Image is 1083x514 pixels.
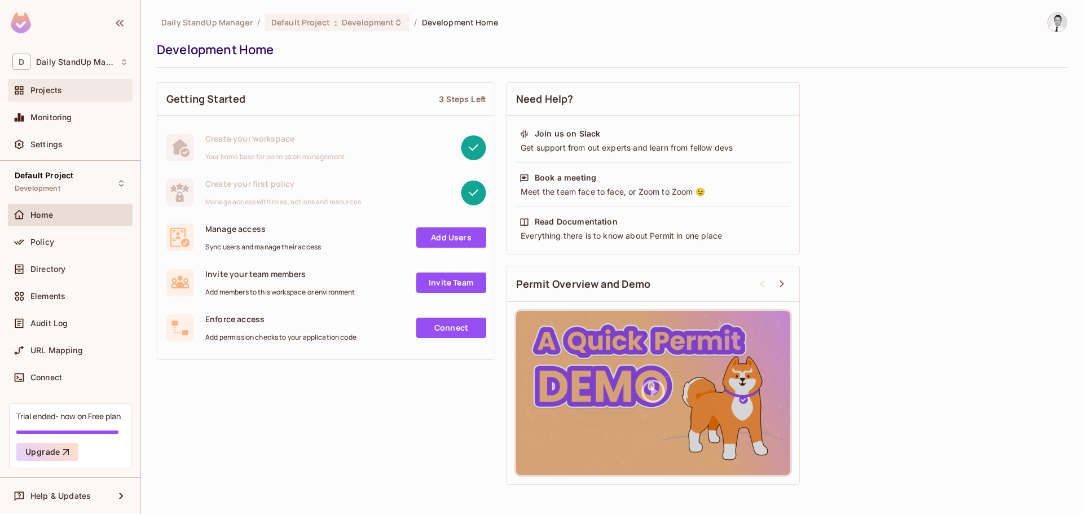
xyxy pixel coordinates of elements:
span: Add permission checks to your application code [205,333,356,342]
span: Help & Updates [30,491,91,500]
span: Create your workspace [205,133,345,144]
span: Default Project [271,17,330,28]
span: Settings [30,140,63,149]
span: Elements [30,292,65,301]
span: D [12,54,30,70]
li: / [414,17,417,28]
span: Enforce access [205,314,356,324]
span: Create your first policy [205,178,361,189]
div: 3 Steps Left [439,94,486,104]
div: Book a meeting [535,172,596,183]
span: Development [342,17,394,28]
span: : [334,18,338,27]
div: Join us on Slack [535,128,600,139]
span: Audit Log [30,319,68,328]
span: URL Mapping [30,346,83,355]
div: Get support from out experts and learn from fellow devs [520,142,787,153]
span: Directory [30,265,65,274]
span: Sync users and manage their access [205,243,321,252]
span: Getting Started [166,92,245,106]
span: Invite your team members [205,269,355,279]
span: Default Project [15,171,73,180]
span: Policy [30,238,54,247]
a: Add Users [416,227,486,248]
span: Home [30,210,54,219]
span: Projects [30,86,62,95]
a: Connect [416,318,486,338]
span: Connect [30,373,62,382]
button: Upgrade [16,443,78,461]
img: SReyMgAAAABJRU5ErkJggg== [11,12,31,33]
span: Need Help? [516,92,574,106]
span: Your home base for permission management [205,152,345,161]
li: / [257,17,260,28]
div: Everything there is to know about Permit in one place [520,230,787,241]
span: Development Home [422,17,498,28]
img: Goran Jovanovic [1048,13,1067,32]
div: Meet the team face to face, or Zoom to Zoom 😉 [520,186,787,197]
span: Permit Overview and Demo [516,277,651,291]
div: Trial ended- now on Free plan [16,411,121,421]
span: Development [15,184,60,193]
span: Add members to this workspace or environment [205,288,355,297]
a: Invite Team [416,273,486,293]
span: Manage access with roles, actions and resources [205,197,361,207]
span: Manage access [205,223,321,234]
span: Workspace: Daily StandUp Manager [36,58,115,67]
span: Monitoring [30,113,72,122]
div: Development Home [157,41,1062,58]
span: the active workspace [161,17,253,28]
div: Read Documentation [535,216,618,227]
